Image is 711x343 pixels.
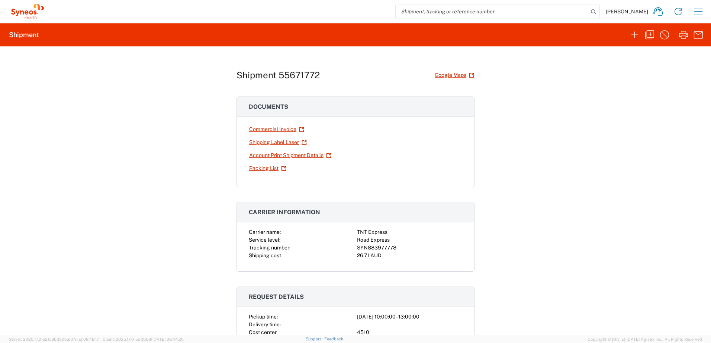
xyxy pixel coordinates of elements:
span: Copyright © [DATE]-[DATE] Agistix Inc., All Rights Reserved [588,336,702,343]
div: - [357,321,462,329]
span: [DATE] 08:44:20 [152,337,184,342]
span: Carrier information [249,209,320,216]
span: Documents [249,103,288,110]
a: Packing List [249,162,287,175]
div: TNT Express [357,228,462,236]
span: Server: 2025.17.0-a2fc8bd50ba [9,337,99,342]
a: Commercial Invoice [249,123,305,136]
div: 26.71 AUD [357,252,462,259]
a: Support [306,337,324,341]
input: Shipment, tracking or reference number [396,4,588,19]
span: Request details [249,293,304,300]
a: Shipping Label Laser [249,136,307,149]
span: Cost center [249,329,277,335]
span: Service level: [249,237,280,243]
span: Shipping cost [249,252,281,258]
a: Google Maps [434,69,474,82]
div: [DATE] 10:00:00 - 13:00:00 [357,313,462,321]
span: [PERSON_NAME] [606,8,648,15]
span: Delivery time: [249,321,281,327]
div: SYN883977778 [357,244,462,252]
a: Feedback [324,337,343,341]
span: Tracking number: [249,245,290,251]
h2: Shipment [9,30,39,39]
h1: Shipment 55671772 [237,70,320,81]
span: Pickup time: [249,314,278,320]
div: Road Express [357,236,462,244]
span: Carrier name: [249,229,281,235]
a: Account Print Shipment Details [249,149,332,162]
span: Client: 2025.17.0-5dd568f [103,337,184,342]
span: [DATE] 08:48:17 [69,337,99,342]
div: 4510 [357,329,462,336]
